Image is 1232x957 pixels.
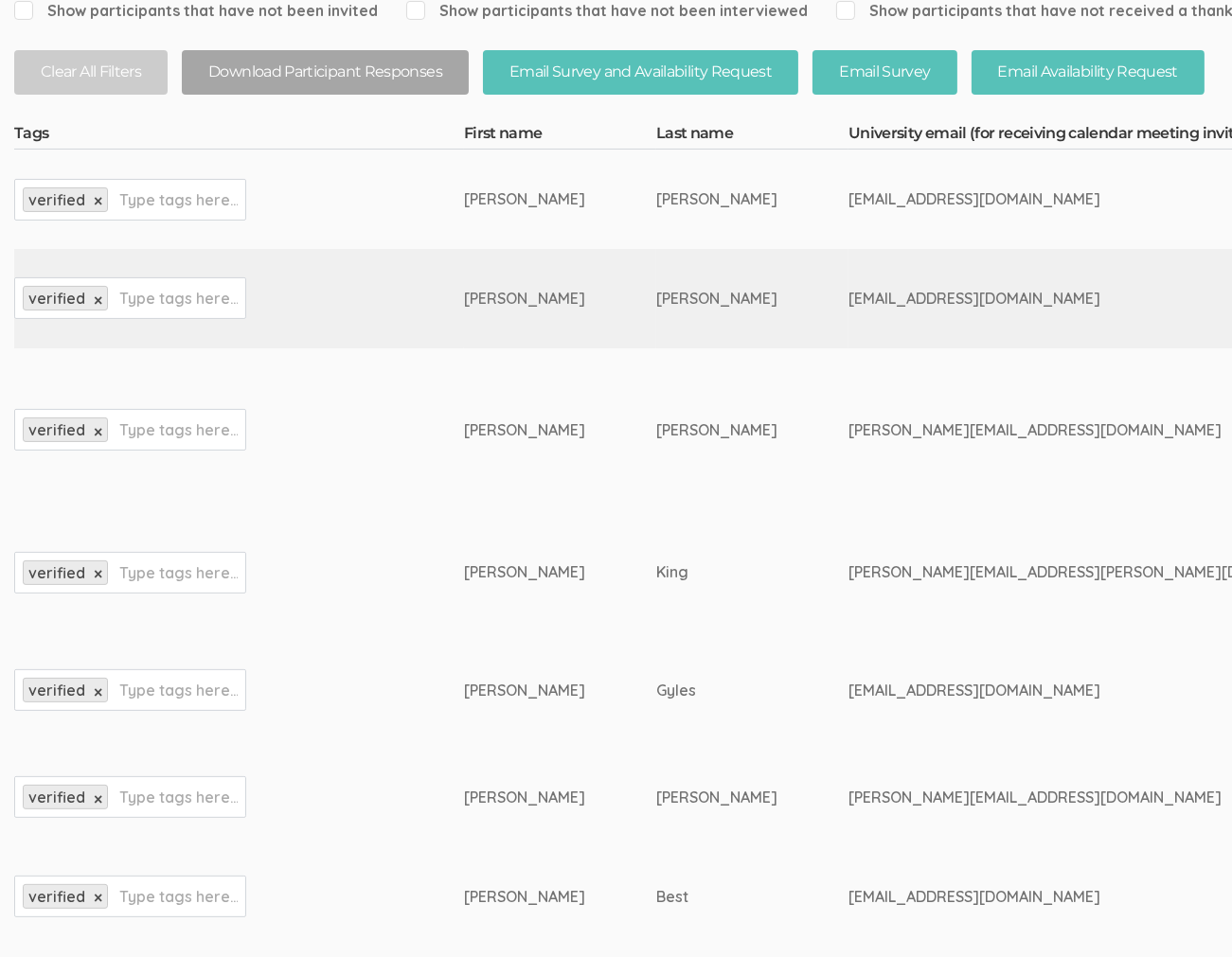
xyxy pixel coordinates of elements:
[28,289,85,308] span: verified
[28,420,85,439] span: verified
[972,50,1205,95] button: Email Availability Request
[119,884,238,909] input: Type tags here...
[28,190,85,209] span: verified
[94,890,102,906] a: ×
[464,787,585,808] div: [PERSON_NAME]
[119,286,238,310] input: Type tags here...
[119,187,238,212] input: Type tags here...
[28,887,85,906] span: verified
[656,886,777,908] div: Best
[94,193,102,209] a: ×
[119,678,238,702] input: Type tags here...
[1137,866,1232,957] iframe: Chat Widget
[656,787,777,808] div: [PERSON_NAME]
[464,288,585,310] div: [PERSON_NAME]
[464,561,585,583] div: [PERSON_NAME]
[182,50,469,95] button: Download Participant Responses
[94,292,102,309] a: ×
[94,424,102,440] a: ×
[656,188,777,210] div: [PERSON_NAME]
[14,50,168,95] button: Clear All Filters
[656,288,777,310] div: [PERSON_NAME]
[656,419,777,441] div: [PERSON_NAME]
[119,560,238,585] input: Type tags here...
[483,50,798,95] button: Email Survey and Availability Request
[464,419,585,441] div: [PERSON_NAME]
[464,188,585,210] div: [PERSON_NAME]
[28,681,85,700] span: verified
[14,123,464,150] th: Tags
[656,680,777,701] div: Gyles
[119,785,238,809] input: Type tags here...
[28,788,85,806] span: verified
[28,563,85,582] span: verified
[119,417,238,442] input: Type tags here...
[464,123,656,150] th: First name
[94,791,102,807] a: ×
[94,566,102,582] a: ×
[94,684,102,700] a: ×
[464,886,585,908] div: [PERSON_NAME]
[812,50,956,95] button: Email Survey
[656,123,848,150] th: Last name
[656,561,777,583] div: King
[464,680,585,701] div: [PERSON_NAME]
